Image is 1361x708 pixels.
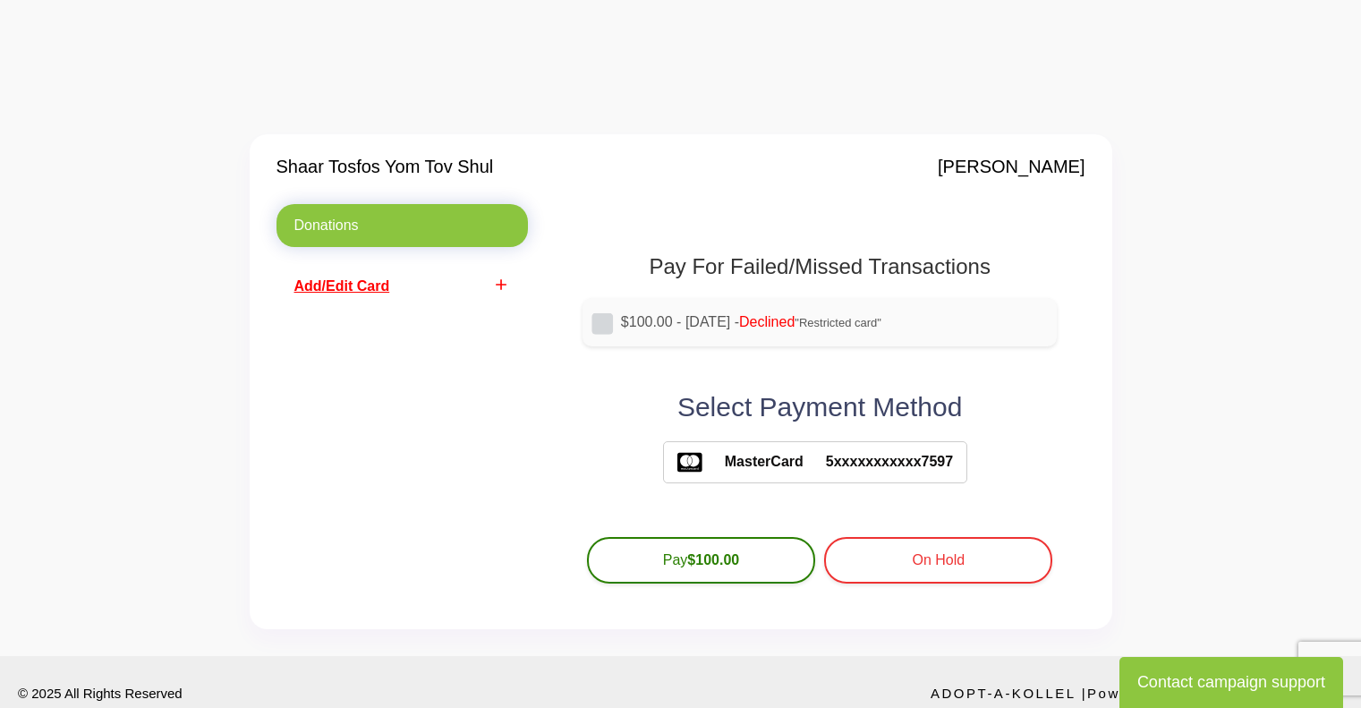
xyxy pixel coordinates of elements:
[621,311,1044,333] label: $100.00 - [DATE] -
[739,314,795,329] span: Declined
[276,265,528,308] a: addAdd/Edit Card
[1087,686,1182,701] span: Powered by
[804,451,953,473] span: 5xxxxxxxxxxx7597
[795,316,881,329] span: "Restricted card"
[824,537,1052,584] button: On Hold
[492,276,510,294] i: add
[294,278,390,294] span: Add/Edit Card
[687,552,739,567] b: $100.00
[276,156,494,177] h4: Shaar Tosfos Yom Tov Shul
[587,537,815,584] button: Pay$100.00
[1119,657,1343,708] button: Contact campaign support
[583,391,1058,423] h2: Select Payment Method
[276,204,528,247] a: Donations
[583,254,1058,280] h1: Pay For Failed/Missed Transactions
[938,156,1085,177] h4: [PERSON_NAME]
[702,451,804,473] span: MasterCard
[18,681,183,705] p: © 2025 All Rights Reserved
[931,681,1343,705] p: Adopt-a-Kollel |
